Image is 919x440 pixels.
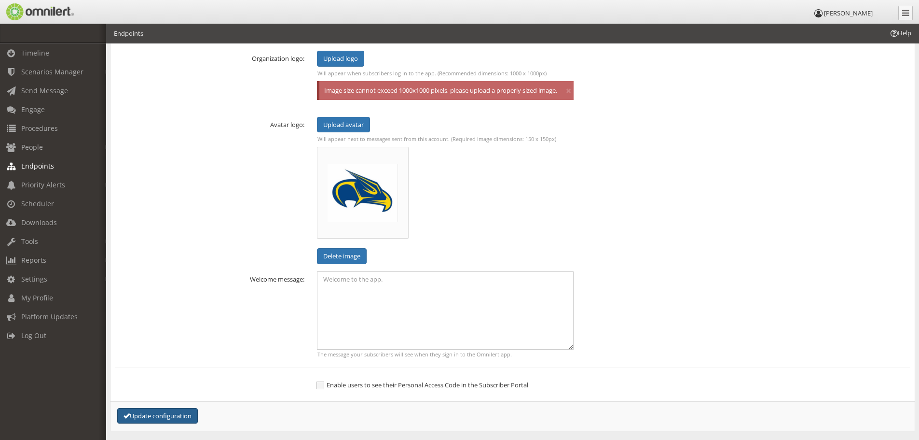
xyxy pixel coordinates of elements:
[21,218,57,227] span: Downloads
[317,351,512,358] span: The message your subscribers will see when they sign in to the Omnilert app.
[21,142,43,152] span: People
[21,124,58,133] span: Procedures
[566,84,571,97] span: ×
[316,381,528,389] span: Enable users to see their Personal Access Code in the Subscriber Portal
[323,54,358,63] span: Upload logo
[317,135,574,142] p: Will appear next to messages sent from this account. (Required image dimensions: 150 x 150px)
[109,271,311,284] label: Welcome message:
[317,70,574,77] p: Will appear when subscribers log in to the app. (Recommended dimensions: 1000 x 1000px)
[21,86,68,95] span: Send Message
[21,199,54,208] span: Scheduler
[22,7,41,15] span: Help
[889,28,911,38] span: Help
[21,293,53,302] span: My Profile
[327,156,399,229] img: push_avatar
[566,86,571,96] button: Close
[317,248,367,264] button: Delete image
[21,48,49,57] span: Timeline
[21,180,65,189] span: Priority Alerts
[21,237,38,246] span: Tools
[824,9,873,17] span: [PERSON_NAME]
[898,6,913,20] a: Collapse Menu
[114,29,143,38] li: Endpoints
[21,331,46,340] span: Log Out
[117,408,198,424] button: Update configuration
[5,3,74,20] img: Omnilert
[109,51,311,63] label: Organization logo:
[323,120,364,129] span: Upload avatar
[21,105,45,114] span: Engage
[21,161,54,170] span: Endpoints
[324,86,557,95] span: Image size cannot exceed 1000x1000 pixels, please upload a properly sized image.
[21,312,78,321] span: Platform Updates
[109,117,311,129] label: Avatar logo:
[21,67,83,76] span: Scenarios Manager
[21,274,47,284] span: Settings
[21,255,46,265] span: Reports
